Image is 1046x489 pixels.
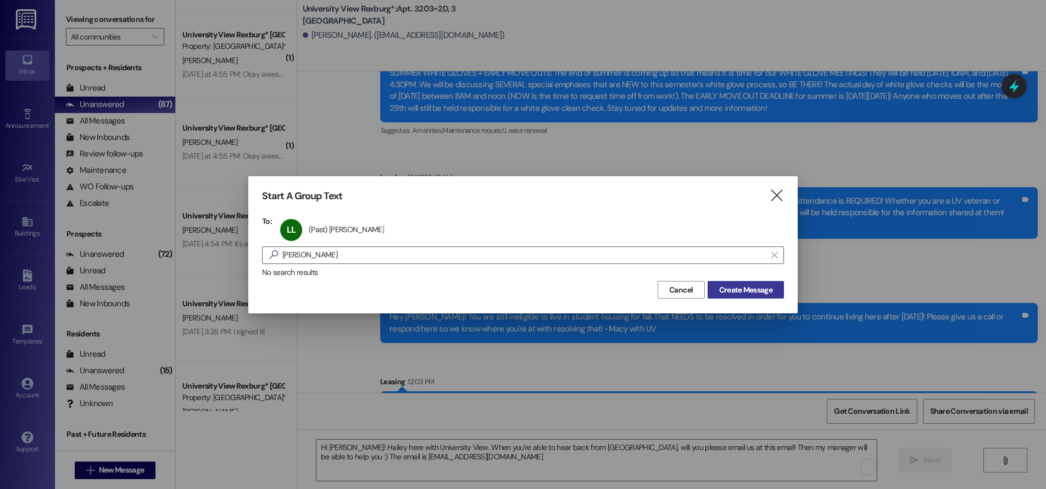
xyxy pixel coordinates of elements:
[766,247,783,263] button: Clear text
[769,190,784,201] i: 
[287,224,296,235] span: LL
[669,284,693,296] span: Cancel
[265,249,282,261] i: 
[658,281,705,299] button: Cancel
[719,284,772,296] span: Create Message
[262,267,784,278] div: No search results
[771,251,777,260] i: 
[309,224,384,234] div: (Past) [PERSON_NAME]
[262,190,342,203] h3: Start A Group Text
[708,281,784,299] button: Create Message
[282,248,766,263] input: Search for any contact or apartment
[262,216,272,226] h3: To:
